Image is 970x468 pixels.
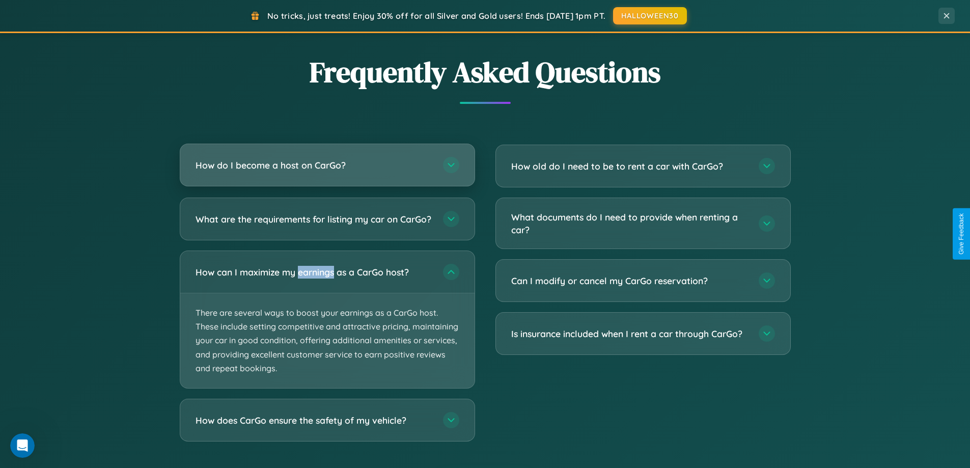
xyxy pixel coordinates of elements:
[511,327,749,340] h3: Is insurance included when I rent a car through CarGo?
[958,213,965,255] div: Give Feedback
[196,213,433,226] h3: What are the requirements for listing my car on CarGo?
[511,211,749,236] h3: What documents do I need to provide when renting a car?
[180,293,475,388] p: There are several ways to boost your earnings as a CarGo host. These include setting competitive ...
[267,11,605,21] span: No tricks, just treats! Enjoy 30% off for all Silver and Gold users! Ends [DATE] 1pm PT.
[180,52,791,92] h2: Frequently Asked Questions
[196,266,433,279] h3: How can I maximize my earnings as a CarGo host?
[10,433,35,458] iframe: Intercom live chat
[511,160,749,173] h3: How old do I need to be to rent a car with CarGo?
[196,159,433,172] h3: How do I become a host on CarGo?
[196,414,433,427] h3: How does CarGo ensure the safety of my vehicle?
[613,7,687,24] button: HALLOWEEN30
[511,274,749,287] h3: Can I modify or cancel my CarGo reservation?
